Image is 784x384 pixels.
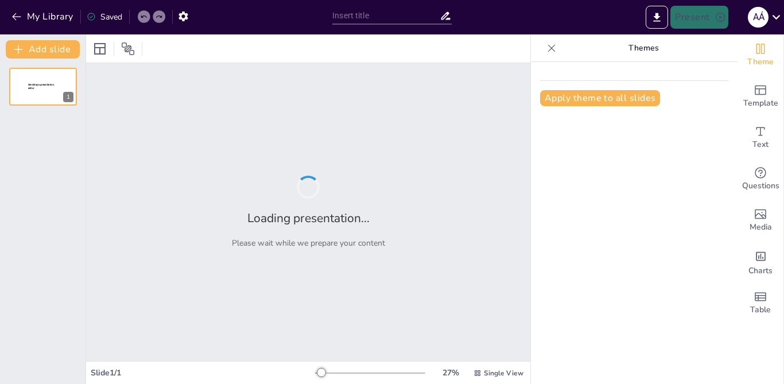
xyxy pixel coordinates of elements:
[332,7,440,24] input: Insert title
[540,90,660,106] button: Apply theme to all slides
[437,367,464,378] div: 27 %
[91,367,315,378] div: Slide 1 / 1
[561,34,726,62] p: Themes
[738,117,783,158] div: Add text boxes
[91,40,109,58] div: Layout
[9,68,77,106] div: 1
[87,11,122,22] div: Saved
[738,76,783,117] div: Add ready made slides
[743,97,778,110] span: Template
[748,265,773,277] span: Charts
[232,238,385,249] p: Please wait while we prepare your content
[646,6,668,29] button: Export to PowerPoint
[750,221,772,234] span: Media
[748,6,769,29] button: A Á
[748,7,769,28] div: A Á
[738,241,783,282] div: Add charts and graphs
[750,304,771,316] span: Table
[6,40,80,59] button: Add slide
[670,6,728,29] button: Present
[63,92,73,102] div: 1
[752,138,769,151] span: Text
[738,34,783,76] div: Change the overall theme
[484,369,523,378] span: Single View
[738,200,783,241] div: Add images, graphics, shapes or video
[742,180,779,192] span: Questions
[738,282,783,324] div: Add a table
[247,210,370,226] h2: Loading presentation...
[738,158,783,200] div: Get real-time input from your audience
[121,42,135,56] span: Position
[28,83,54,90] span: Sendsteps presentation editor
[747,56,774,68] span: Theme
[9,7,78,26] button: My Library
